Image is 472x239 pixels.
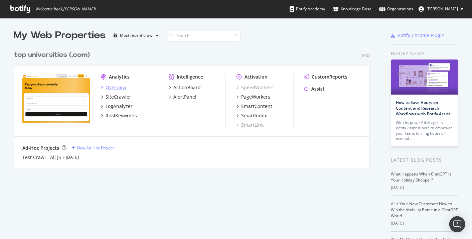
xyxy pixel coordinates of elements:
[391,32,445,39] a: Botify Chrome Plugin
[169,84,201,91] a: ActionBoard
[167,30,241,41] input: Search
[237,122,264,128] a: SmartLink
[237,112,267,119] a: SmartIndex
[72,145,114,151] a: New Ad-Hoc Project
[241,103,272,110] div: SmartContent
[101,112,137,119] a: RealKeywords
[22,154,61,161] a: Test Crawl - All JS
[169,94,196,100] a: AlertPanel
[35,6,96,12] span: Welcome back, [PERSON_NAME] !
[106,112,137,119] div: RealKeywords
[111,30,162,41] button: Most recent crawl
[14,50,93,60] a: top universities (.com)
[101,103,133,110] a: LogAnalyzer
[398,32,445,39] div: Botify Chrome Plugin
[66,154,79,160] a: [DATE]
[396,100,451,117] a: How to Save Hours on Content and Research Workflows with Botify Assist
[311,86,325,92] div: Assist
[237,103,272,110] a: SmartContent
[391,156,458,164] div: Latest Blog Posts
[22,145,59,151] div: Ad-Hoc Projects
[290,6,325,12] div: Botify Academy
[362,52,370,58] div: Pro
[241,112,267,119] div: SmartIndex
[109,74,130,80] div: Analytics
[77,145,114,151] div: New Ad-Hoc Project
[391,50,458,57] div: Botify news
[332,6,371,12] div: Knowledge Base
[14,42,375,168] div: grid
[391,171,452,183] a: What Happens When ChatGPT Is Your Holiday Shopper?
[449,216,465,232] div: Open Intercom Messenger
[391,59,458,95] img: How to Save Hours on Content and Research Workflows with Botify Assist
[379,6,413,12] div: Organizations
[101,94,131,100] a: SiteCrawler
[120,33,154,37] div: Most recent crawl
[413,4,469,14] button: [PERSON_NAME]
[304,74,347,80] a: CustomReports
[237,84,274,91] a: SpeedWorkers
[391,220,458,226] div: [DATE]
[391,185,458,191] div: [DATE]
[106,84,126,91] div: Overview
[396,120,453,141] div: With its powerful AI agents, Botify Assist is here to empower your team, turning hours of manual…
[22,74,90,128] img: https://www.topuniversities.com
[101,84,126,91] a: Overview
[391,201,458,219] a: AI Is Your New Customer: How to Win the Visibility Battle in a ChatGPT World
[241,94,270,100] div: PageWorkers
[177,74,203,80] div: Intelligence
[237,94,270,100] a: PageWorkers
[245,74,268,80] div: Activation
[173,94,196,100] div: AlertPanel
[14,50,90,60] div: top universities (.com)
[106,103,133,110] div: LogAnalyzer
[106,94,131,100] div: SiteCrawler
[173,84,201,91] div: ActionBoard
[304,86,325,92] a: Assist
[427,6,458,12] span: Padmini Potnuru
[312,74,347,80] div: CustomReports
[14,29,106,42] div: My Web Properties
